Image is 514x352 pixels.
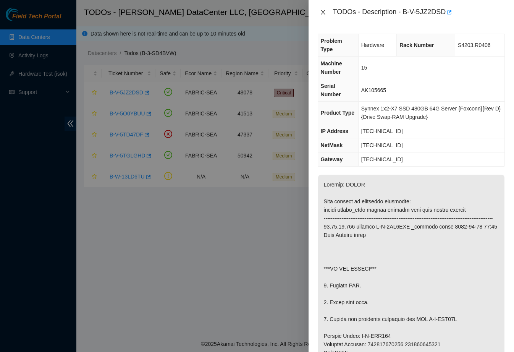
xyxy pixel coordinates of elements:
[321,156,343,162] span: Gateway
[321,83,341,97] span: Serial Number
[321,142,343,148] span: NetMask
[361,156,403,162] span: [TECHNICAL_ID]
[361,87,386,93] span: AK105665
[458,42,491,48] span: S4203.R0406
[320,9,326,15] span: close
[399,42,434,48] span: Rack Number
[361,142,403,148] span: [TECHNICAL_ID]
[361,65,367,71] span: 15
[361,105,501,120] span: Synnex 1x2-X7 SSD 480GB 64G Server {Foxconn}{Rev D}{Drive Swap-RAM Upgrade}
[318,9,328,16] button: Close
[361,128,403,134] span: [TECHNICAL_ID]
[333,6,505,18] div: TODOs - Description - B-V-5JZ2DSD
[321,128,348,134] span: IP Address
[361,42,385,48] span: Hardware
[321,38,342,52] span: Problem Type
[321,60,342,75] span: Machine Number
[321,110,354,116] span: Product Type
